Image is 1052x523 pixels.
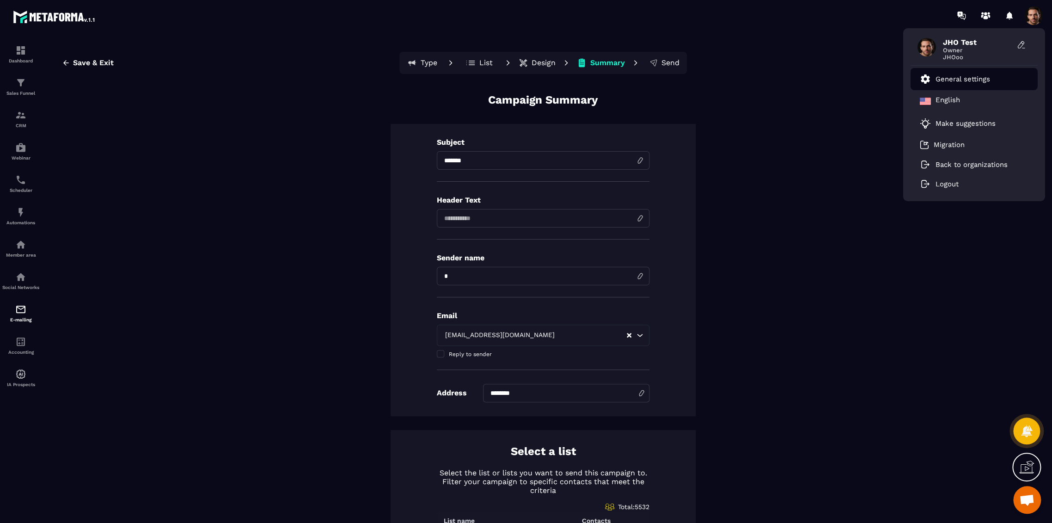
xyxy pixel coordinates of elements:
[2,70,39,103] a: formationformationSales Funnel
[2,58,39,63] p: Dashboard
[2,188,39,193] p: Scheduler
[437,477,649,495] p: Filter your campaign to specific contacts that meet the criteria
[73,58,114,68] span: Save & Exit
[557,330,626,340] input: Search for option
[15,174,26,185] img: scheduler
[1013,486,1041,514] a: Mở cuộc trò chuyện
[488,92,598,108] p: Campaign Summary
[516,54,558,72] button: Design
[2,252,39,258] p: Member area
[2,317,39,322] p: E-mailing
[590,58,625,68] p: Summary
[437,325,649,346] div: Search for option
[15,304,26,315] img: email
[2,232,39,265] a: automationsautomationsMember area
[437,388,467,397] p: Address
[934,141,965,149] p: Migration
[2,38,39,70] a: formationformationDashboard
[511,444,576,459] p: Select a list
[437,138,649,147] p: Subject
[2,155,39,160] p: Webinar
[920,140,965,149] a: Migration
[443,330,557,340] span: [EMAIL_ADDRESS][DOMAIN_NAME]
[15,336,26,347] img: accountant
[920,118,1017,129] a: Make suggestions
[2,91,39,96] p: Sales Funnel
[459,54,500,72] button: List
[618,503,649,511] span: Total: 5532
[2,297,39,329] a: emailemailE-mailing
[55,55,121,71] button: Save & Exit
[643,54,685,72] button: Send
[449,351,492,357] span: Reply to sender
[943,54,1012,61] span: JHOoo
[920,160,1008,169] a: Back to organizations
[936,160,1008,169] p: Back to organizations
[936,119,996,128] p: Make suggestions
[2,123,39,128] p: CRM
[2,265,39,297] a: social-networksocial-networkSocial Networks
[15,77,26,88] img: formation
[437,253,649,262] p: Sender name
[15,271,26,283] img: social-network
[943,38,1012,47] span: JHO Test
[401,54,443,72] button: Type
[661,58,679,68] p: Send
[421,58,437,68] p: Type
[15,110,26,121] img: formation
[574,54,628,72] button: Summary
[479,58,493,68] p: List
[437,468,649,477] p: Select the list or lists you want to send this campaign to.
[15,207,26,218] img: automations
[15,369,26,380] img: automations
[15,142,26,153] img: automations
[936,75,990,83] p: General settings
[15,45,26,56] img: formation
[2,350,39,355] p: Accounting
[936,180,959,188] p: Logout
[943,47,1012,54] span: Owner
[2,200,39,232] a: automationsautomationsAutomations
[936,96,960,107] p: English
[2,135,39,167] a: automationsautomationsWebinar
[437,196,649,204] p: Header Text
[2,220,39,225] p: Automations
[13,8,96,25] img: logo
[627,332,631,339] button: Clear Selected
[2,103,39,135] a: formationformationCRM
[15,239,26,250] img: automations
[532,58,556,68] p: Design
[2,285,39,290] p: Social Networks
[920,74,990,85] a: General settings
[2,167,39,200] a: schedulerschedulerScheduler
[2,382,39,387] p: IA Prospects
[437,311,649,320] p: Email
[2,329,39,362] a: accountantaccountantAccounting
